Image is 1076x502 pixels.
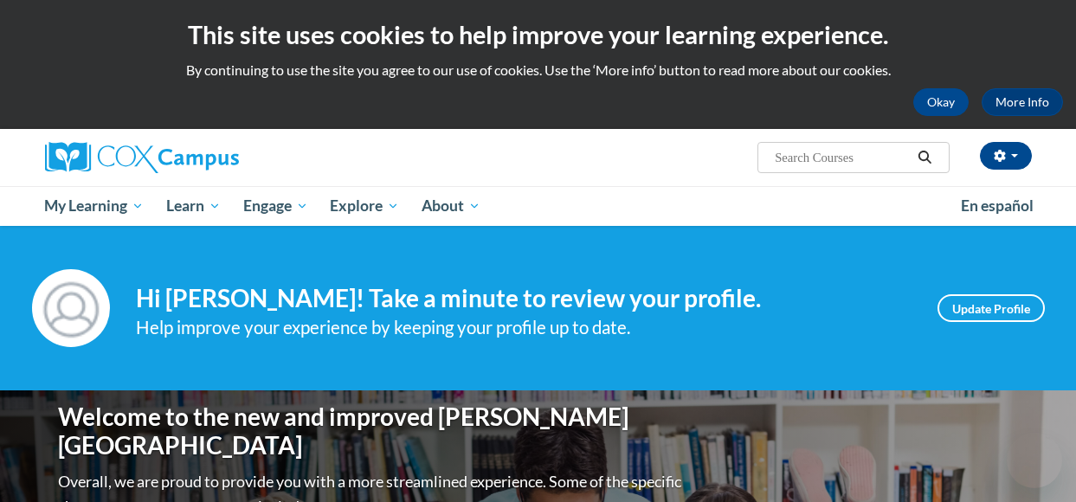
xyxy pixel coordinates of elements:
[166,196,221,216] span: Learn
[32,269,110,347] img: Profile Image
[44,196,144,216] span: My Learning
[937,294,1045,322] a: Update Profile
[13,61,1063,80] p: By continuing to use the site you agree to our use of cookies. Use the ‘More info’ button to read...
[773,147,912,168] input: Search Courses
[45,142,357,173] a: Cox Campus
[912,147,937,168] button: Search
[232,186,319,226] a: Engage
[243,196,308,216] span: Engage
[136,284,912,313] h4: Hi [PERSON_NAME]! Take a minute to review your profile.
[58,402,686,460] h1: Welcome to the new and improved [PERSON_NAME][GEOGRAPHIC_DATA]
[330,196,399,216] span: Explore
[913,88,969,116] button: Okay
[950,188,1045,224] a: En español
[155,186,232,226] a: Learn
[34,186,156,226] a: My Learning
[45,142,239,173] img: Cox Campus
[961,196,1034,215] span: En español
[136,313,912,342] div: Help improve your experience by keeping your profile up to date.
[980,142,1032,170] button: Account Settings
[13,17,1063,52] h2: This site uses cookies to help improve your learning experience.
[982,88,1063,116] a: More Info
[32,186,1045,226] div: Main menu
[319,186,410,226] a: Explore
[1007,433,1062,488] iframe: Button to launch messaging window
[410,186,492,226] a: About
[422,196,480,216] span: About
